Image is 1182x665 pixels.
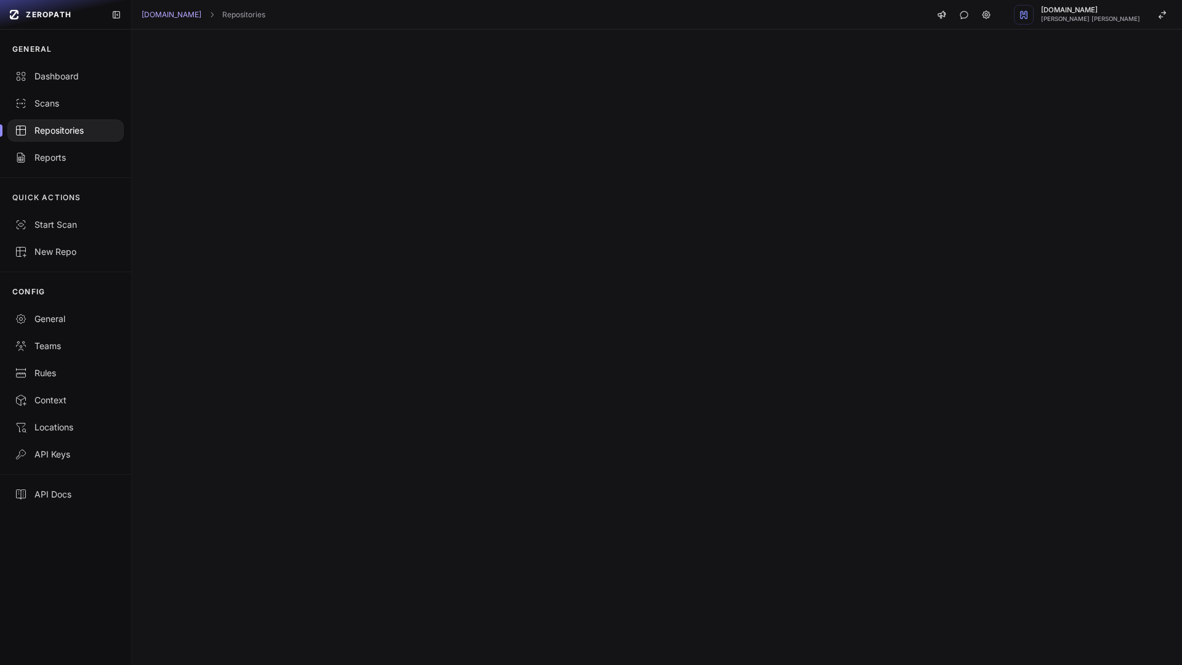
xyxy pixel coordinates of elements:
div: Dashboard [15,70,116,83]
div: Locations [15,421,116,433]
p: CONFIG [12,287,45,297]
p: GENERAL [12,44,52,54]
p: QUICK ACTIONS [12,193,81,203]
div: Scans [15,97,116,110]
span: ZEROPATH [26,10,71,20]
a: [DOMAIN_NAME] [142,10,201,20]
div: Teams [15,340,116,352]
span: [PERSON_NAME] [PERSON_NAME] [1041,16,1140,22]
div: API Docs [15,488,116,501]
div: Start Scan [15,219,116,231]
span: [DOMAIN_NAME] [1041,7,1140,14]
div: Context [15,394,116,406]
div: New Repo [15,246,116,258]
svg: chevron right, [207,10,216,19]
a: ZEROPATH [5,5,102,25]
div: API Keys [15,448,116,461]
div: General [15,313,116,325]
a: Repositories [222,10,265,20]
nav: breadcrumb [142,10,265,20]
div: Repositories [15,124,116,137]
div: Reports [15,151,116,164]
div: Rules [15,367,116,379]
